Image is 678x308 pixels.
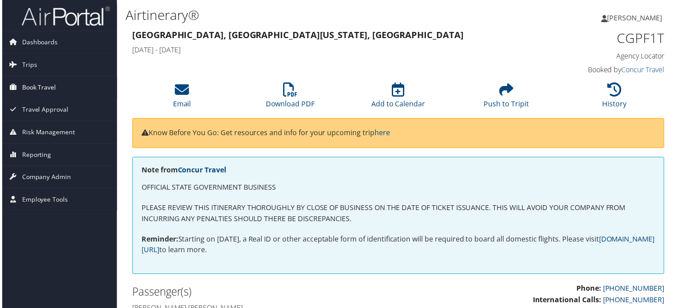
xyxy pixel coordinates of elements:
[172,88,190,109] a: Email
[20,77,54,99] span: Book Travel
[604,285,666,295] a: [PHONE_NUMBER]
[20,54,35,76] span: Trips
[20,99,67,121] span: Travel Approval
[542,51,666,61] h4: Agency Locator
[603,4,673,31] a: [PERSON_NAME]
[20,6,108,27] img: airportal-logo.png
[131,286,392,301] h2: Passenger(s)
[140,166,225,175] strong: Note from
[20,167,69,189] span: Company Admin
[371,88,426,109] a: Add to Calendar
[140,235,177,245] strong: Reminder:
[609,13,664,23] span: [PERSON_NAME]
[140,235,657,257] p: Starting on [DATE], a Real ID or other acceptable form of identification will be required to boar...
[20,31,56,54] span: Dashboards
[140,128,657,140] p: Know Before You Go: Get resources and info for your upcoming trip
[20,144,49,167] span: Reporting
[542,65,666,75] h4: Booked by
[604,296,666,306] a: [PHONE_NUMBER]
[623,65,666,75] a: Concur Travel
[140,203,657,226] p: PLEASE REVIEW THIS ITINERARY THOROUGHLY BY CLOSE OF BUSINESS ON THE DATE OF TICKET ISSUANCE. THIS...
[20,190,66,212] span: Employee Tools
[265,88,314,109] a: Download PDF
[131,29,464,41] strong: [GEOGRAPHIC_DATA], [GEOGRAPHIC_DATA] [US_STATE], [GEOGRAPHIC_DATA]
[20,122,73,144] span: Risk Management
[124,6,490,24] h1: Airtinerary®
[604,88,628,109] a: History
[140,183,657,195] p: OFFICIAL STATE GOVERNMENT BUSINESS
[177,166,225,175] a: Concur Travel
[578,285,603,295] strong: Phone:
[485,88,530,109] a: Push to Tripit
[534,296,603,306] strong: International Calls:
[374,129,390,138] a: here
[131,45,529,55] h4: [DATE] - [DATE]
[542,29,666,48] h1: CGPF1T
